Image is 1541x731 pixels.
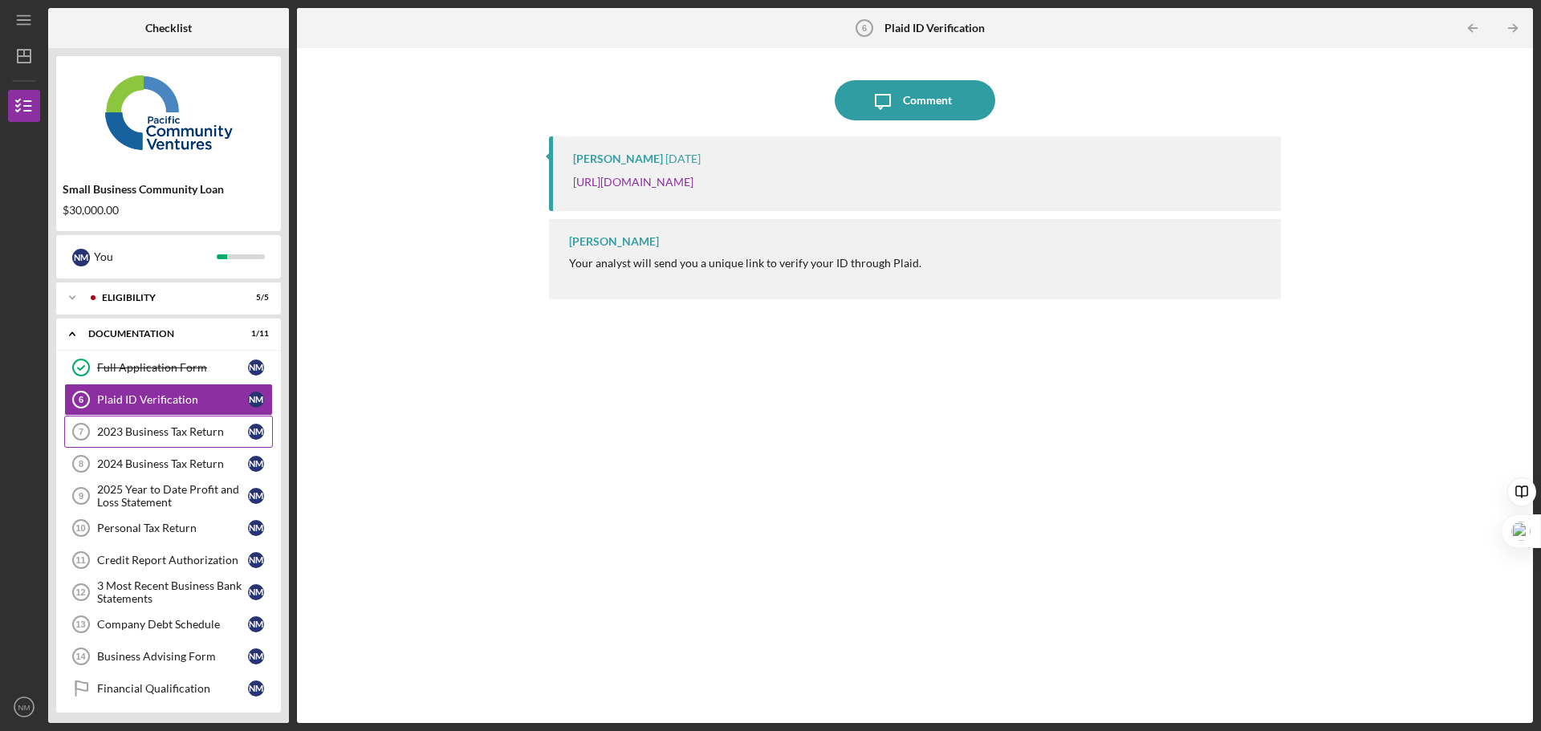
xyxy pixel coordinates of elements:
div: N M [248,552,264,568]
tspan: 6 [79,395,83,404]
b: Plaid ID Verification [884,22,985,35]
div: Personal Tax Return [97,522,248,534]
a: 6Plaid ID VerificationNM [64,384,273,416]
a: Full Application FormNM [64,351,273,384]
tspan: 7 [79,427,83,437]
tspan: 11 [75,555,85,565]
div: [PERSON_NAME] [573,152,663,165]
div: N M [248,456,264,472]
tspan: 10 [75,523,85,533]
a: [URL][DOMAIN_NAME] [573,175,693,189]
div: Credit Report Authorization [97,554,248,567]
div: N M [248,359,264,376]
a: 82024 Business Tax ReturnNM [64,448,273,480]
img: Product logo [56,64,281,160]
div: N M [248,584,264,600]
div: Your analyst will send you a unique link to verify your ID through Plaid. [569,257,921,270]
div: Full Application Form [97,361,248,374]
div: N M [248,520,264,536]
div: Small Business Community Loan [63,183,274,196]
a: 72023 Business Tax ReturnNM [64,416,273,448]
div: Documentation [88,329,229,339]
text: NM [18,703,30,712]
time: 2025-09-17 18:47 [665,152,701,165]
div: 2025 Year to Date Profit and Loss Statement [97,483,248,509]
tspan: 9 [79,491,83,501]
div: Comment [903,80,952,120]
div: 1 / 11 [240,329,269,339]
a: Financial QualificationNM [64,672,273,705]
tspan: 8 [79,459,83,469]
div: Eligibility [102,293,229,303]
tspan: 12 [75,587,85,597]
div: $30,000.00 [63,204,274,217]
a: 13Company Debt ScheduleNM [64,608,273,640]
div: [PERSON_NAME] [569,235,659,248]
div: You [94,243,217,270]
div: 2023 Business Tax Return [97,425,248,438]
div: 2024 Business Tax Return [97,457,248,470]
div: N M [248,648,264,664]
div: N M [248,424,264,440]
b: Checklist [145,22,192,35]
a: 123 Most Recent Business Bank StatementsNM [64,576,273,608]
a: 10Personal Tax ReturnNM [64,512,273,544]
div: Company Debt Schedule [97,618,248,631]
div: N M [248,488,264,504]
button: Comment [835,80,995,120]
a: 92025 Year to Date Profit and Loss StatementNM [64,480,273,512]
div: Plaid ID Verification [97,393,248,406]
tspan: 13 [75,619,85,629]
div: Business Advising Form [97,650,248,663]
div: N M [248,392,264,408]
a: 11Credit Report AuthorizationNM [64,544,273,576]
button: NM [8,691,40,723]
div: 5 / 5 [240,293,269,303]
div: N M [248,616,264,632]
a: 14Business Advising FormNM [64,640,273,672]
div: N M [248,680,264,696]
tspan: 6 [862,23,867,33]
div: 3 Most Recent Business Bank Statements [97,579,248,605]
div: Financial Qualification [97,682,248,695]
tspan: 14 [75,652,86,661]
div: N M [72,249,90,266]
